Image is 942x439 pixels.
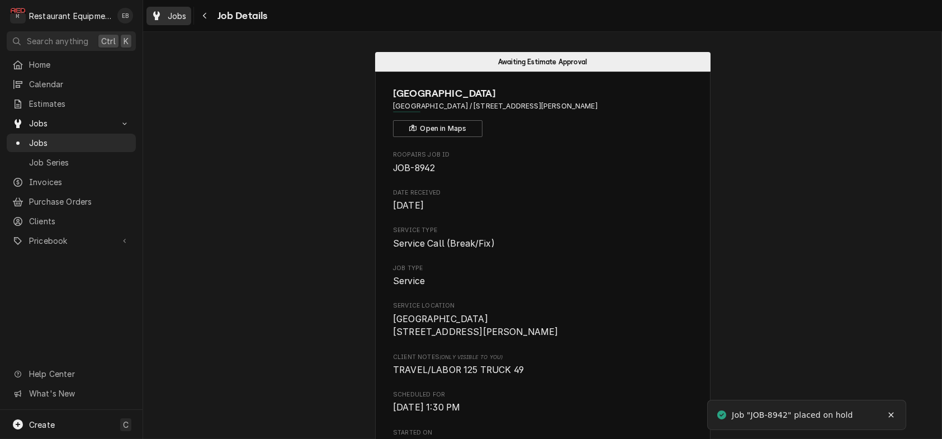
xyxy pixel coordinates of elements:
span: Job Details [214,8,268,23]
span: Roopairs Job ID [393,150,692,159]
div: Job Type [393,264,692,288]
span: Jobs [29,117,113,129]
div: Emily Bird's Avatar [117,8,133,23]
a: Clients [7,212,136,230]
span: Purchase Orders [29,196,130,207]
span: [DATE] 1:30 PM [393,402,460,413]
span: K [124,35,129,47]
div: Roopairs Job ID [393,150,692,174]
span: Ctrl [101,35,116,47]
div: R [10,8,26,23]
span: Service Location [393,313,692,339]
span: Service [393,276,425,286]
div: Status [375,52,711,72]
span: Name [393,86,692,101]
span: Invoices [29,176,130,188]
span: Client Notes [393,353,692,362]
a: Go to What's New [7,384,136,403]
div: Restaurant Equipment Diagnostics's Avatar [10,8,26,23]
div: Service Location [393,301,692,339]
span: Service Location [393,301,692,310]
span: Clients [29,215,130,227]
div: [object Object] [393,353,692,377]
span: Scheduled For [393,390,692,399]
div: Job "JOB-8942" placed on hold [732,409,854,421]
span: Job Type [393,264,692,273]
a: Go to Jobs [7,114,136,133]
span: Date Received [393,199,692,213]
a: Home [7,55,136,74]
span: Job Series [29,157,130,168]
a: Go to Pricebook [7,232,136,250]
span: Create [29,420,55,429]
span: Job Type [393,275,692,288]
div: EB [117,8,133,23]
span: [GEOGRAPHIC_DATA] [STREET_ADDRESS][PERSON_NAME] [393,314,558,338]
div: Client Information [393,86,692,137]
span: Roopairs Job ID [393,162,692,175]
button: Search anythingCtrlK [7,31,136,51]
span: What's New [29,388,129,399]
a: Calendar [7,75,136,93]
span: Home [29,59,130,70]
span: TRAVEL/LABOR 125 TRUCK 49 [393,365,524,375]
span: [DATE] [393,200,424,211]
button: Open in Maps [393,120,482,137]
span: Service Type [393,237,692,251]
span: Date Received [393,188,692,197]
div: Service Type [393,226,692,250]
span: Search anything [27,35,88,47]
span: JOB-8942 [393,163,435,173]
span: Calendar [29,78,130,90]
span: Estimates [29,98,130,110]
a: Go to Help Center [7,365,136,383]
span: [object Object] [393,364,692,377]
div: Restaurant Equipment Diagnostics [29,10,111,22]
button: Navigate back [196,7,214,25]
a: Invoices [7,173,136,191]
span: Jobs [29,137,130,149]
span: Help Center [29,368,129,380]
span: Service Type [393,226,692,235]
a: Jobs [146,7,191,25]
span: Awaiting Estimate Approval [498,58,587,65]
a: Purchase Orders [7,192,136,211]
div: Date Received [393,188,692,213]
span: Pricebook [29,235,113,247]
span: Service Call (Break/Fix) [393,238,495,249]
a: Job Series [7,153,136,172]
a: Estimates [7,95,136,113]
span: Started On [393,428,692,437]
span: Jobs [168,10,187,22]
span: Address [393,101,692,111]
span: C [123,419,129,431]
span: Scheduled For [393,401,692,414]
a: Jobs [7,134,136,152]
div: Scheduled For [393,390,692,414]
span: (Only Visible to You) [439,354,503,360]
